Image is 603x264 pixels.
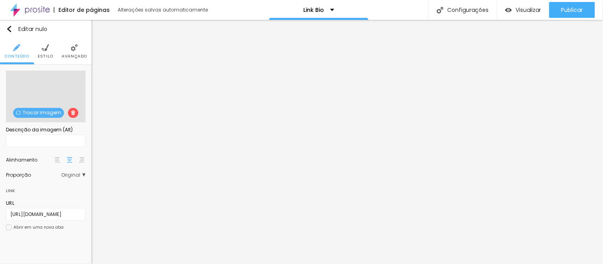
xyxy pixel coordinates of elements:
img: paragraph-left-align.svg [55,157,60,163]
img: paragraph-center-align.svg [67,157,72,163]
img: Ícone [437,7,444,13]
font: Descrição da imagem (Alt) [6,126,73,133]
font: Configurações [448,6,489,14]
font: Trocar imagem [23,109,61,116]
font: Proporção [6,172,31,178]
img: view-1.svg [505,7,512,13]
font: Editor de páginas [58,6,110,14]
font: Link Bio [304,6,324,14]
font: Alterações salvas automaticamente [118,6,208,13]
img: Ícone [6,26,12,32]
font: Original [61,172,80,178]
font: Publicar [561,6,583,14]
div: Link [6,181,85,196]
img: Ícone [13,44,20,51]
font: Abrir em uma nova aba [14,224,64,230]
font: Conteúdo [4,53,29,59]
iframe: Editor [91,20,603,264]
img: Ícone [71,44,78,51]
img: paragraph-right-align.svg [79,157,84,163]
font: Editar nulo [18,25,47,33]
img: Ícone [16,110,21,115]
font: Link [6,187,15,194]
button: Visualizar [497,2,549,18]
img: Ícone [42,44,49,51]
font: URL [6,200,14,206]
font: Alinhamento [6,156,37,163]
font: Visualizar [516,6,541,14]
img: Ícone [71,110,76,115]
font: Avançado [62,53,87,59]
font: Estilo [38,53,53,59]
button: Publicar [549,2,595,18]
